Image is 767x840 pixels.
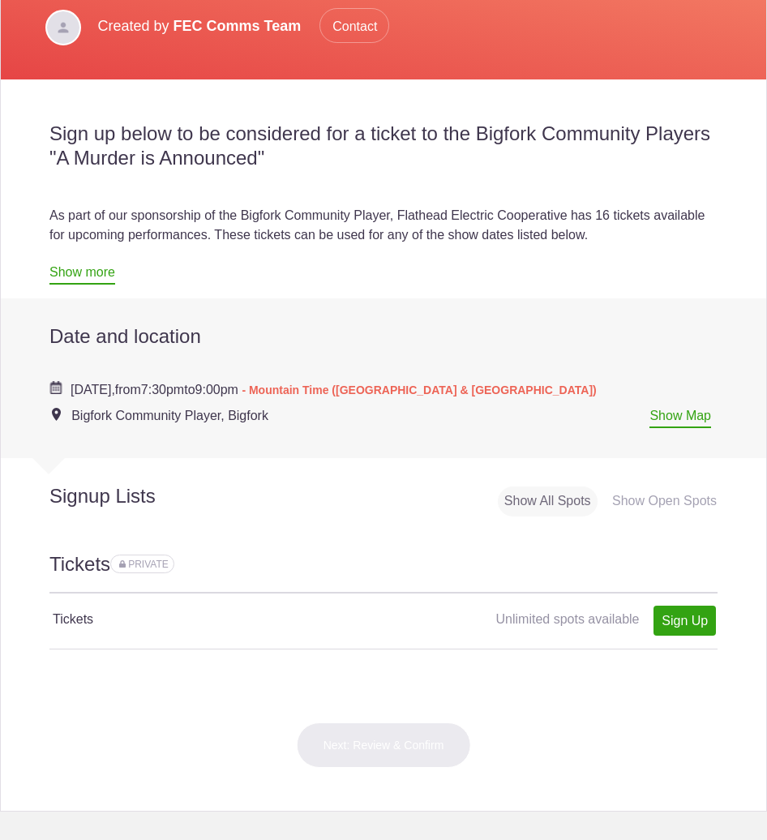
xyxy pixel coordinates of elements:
h2: Tickets [49,551,718,594]
div: Show Open Spots [606,486,723,516]
span: Contact [319,8,389,43]
span: PRIVATE [128,559,169,570]
span: 9:00pm [195,383,238,396]
span: Unlimited spots available [496,612,640,626]
img: Lock [119,560,126,568]
button: Next: Review & Confirm [297,722,471,768]
span: [DATE], [71,383,115,396]
a: Show more [49,265,115,285]
a: Show Map [649,409,711,428]
p: Created by [97,8,389,44]
h4: Tickets [53,610,383,629]
div: Show All Spots [498,486,598,516]
span: Sign ups for this sign up list are private. Your sign up will be visible only to you and the even... [119,559,169,570]
h2: Sign up below to be considered for a ticket to the Bigfork Community Players "A Murder is Announced" [49,122,718,170]
a: Sign Up [653,606,716,636]
span: 7:30pm [141,383,184,396]
img: Davatar [45,10,81,45]
span: from to [71,383,597,396]
img: Event location [52,408,61,421]
span: - Mountain Time ([GEOGRAPHIC_DATA] & [GEOGRAPHIC_DATA]) [242,384,596,396]
h2: Signup Lists [1,484,256,508]
img: Cal purple [49,381,62,394]
span: Bigfork Community Player, Bigfork [71,409,268,422]
span: FEC Comms Team [174,18,302,34]
h2: Date and location [49,324,718,349]
div: As part of our sponsorship of the Bigfork Community Player, Flathead Electric Cooperative has 16 ... [49,206,718,245]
